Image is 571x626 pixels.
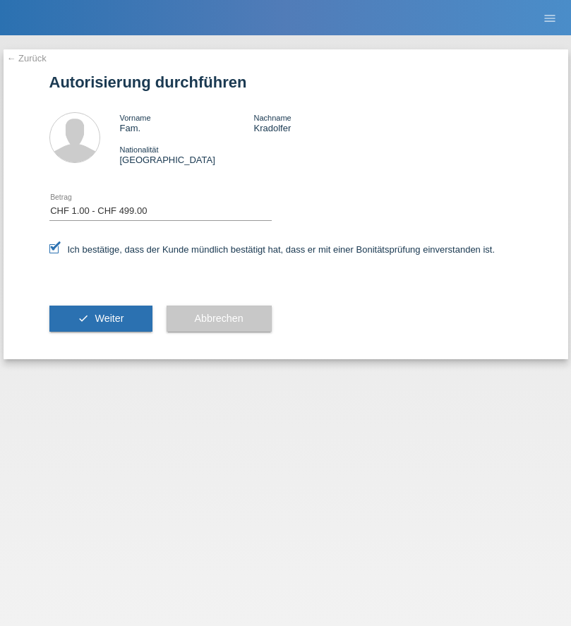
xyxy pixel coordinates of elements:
[253,114,291,122] span: Nachname
[49,244,495,255] label: Ich bestätige, dass der Kunde mündlich bestätigt hat, dass er mit einer Bonitätsprüfung einversta...
[120,144,254,165] div: [GEOGRAPHIC_DATA]
[543,11,557,25] i: menu
[78,313,89,324] i: check
[49,73,522,91] h1: Autorisierung durchführen
[95,313,124,324] span: Weiter
[195,313,244,324] span: Abbrechen
[167,306,272,332] button: Abbrechen
[49,306,152,332] button: check Weiter
[536,13,564,22] a: menu
[253,112,387,133] div: Kradolfer
[120,145,159,154] span: Nationalität
[120,112,254,133] div: Fam.
[120,114,151,122] span: Vorname
[7,53,47,64] a: ← Zurück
